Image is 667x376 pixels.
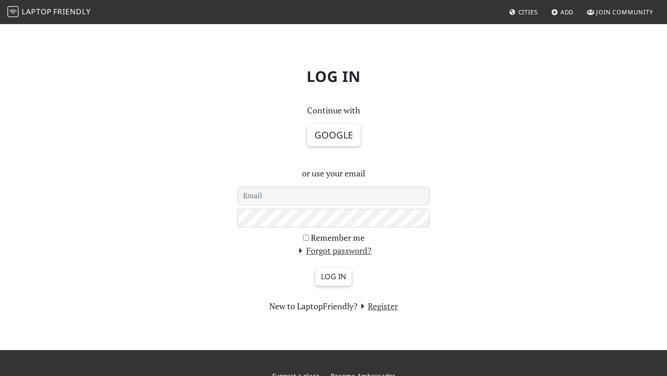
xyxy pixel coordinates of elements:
[237,300,430,313] section: New to LaptopFriendly?
[311,231,365,244] label: Remember me
[307,124,360,146] button: Google
[560,8,574,16] span: Add
[237,104,430,117] p: Continue with
[237,167,430,180] p: or use your email
[547,4,578,20] a: Add
[7,4,91,20] a: LaptopFriendly LaptopFriendly
[53,6,90,17] span: Friendly
[296,245,371,256] a: Forgot password?
[315,268,352,286] input: Log in
[518,8,538,16] span: Cities
[358,301,398,312] a: Register
[505,4,541,20] a: Cities
[583,4,657,20] a: Join Community
[596,8,653,16] span: Join Community
[28,60,639,93] h1: Log in
[237,187,430,205] input: Email
[22,6,52,17] span: Laptop
[7,6,19,17] img: LaptopFriendly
